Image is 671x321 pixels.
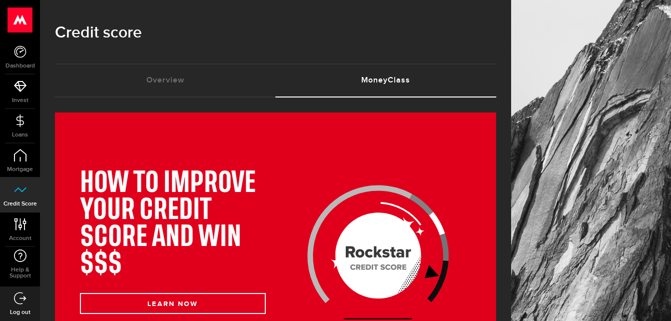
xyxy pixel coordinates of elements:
[55,20,496,46] h1: Credit score
[276,64,497,96] a: MoneyClass
[55,63,496,97] ul: Tabs Navigation
[80,293,266,314] button: LEARN NOW
[80,170,266,278] h1: HOW TO IMPROVE YOUR CREDIT SCORE AND WIN $$$
[55,64,276,96] a: Overview
[8,4,38,34] button: Open LiveChat chat widget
